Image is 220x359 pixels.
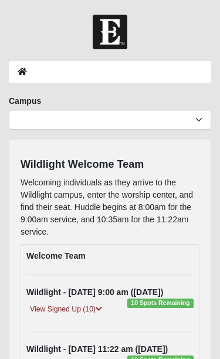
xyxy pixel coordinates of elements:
img: Church of Eleven22 Logo [93,15,127,49]
strong: Wildlight - [DATE] 11:22 am ([DATE]) [26,344,168,354]
strong: Wildlight - [DATE] 9:00 am ([DATE]) [26,287,163,297]
label: Campus [9,95,41,107]
h4: Wildlight Welcome Team [21,158,199,171]
a: View Signed Up (10) [26,303,106,316]
strong: Welcome Team [26,251,86,260]
span: 10 Spots Remaining [127,299,194,308]
p: Welcoming individuals as they arrive to the Wildlight campus, enter the worship center, and find ... [21,177,199,238]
